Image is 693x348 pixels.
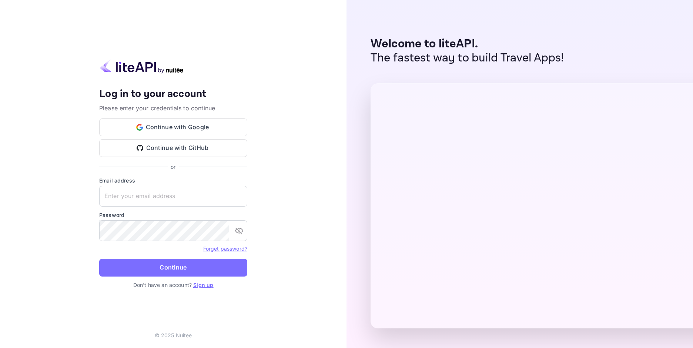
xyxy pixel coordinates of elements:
button: Continue with Google [99,118,247,136]
button: toggle password visibility [232,223,247,238]
a: Sign up [193,282,213,288]
h4: Log in to your account [99,88,247,101]
p: Please enter your credentials to continue [99,104,247,113]
p: The fastest way to build Travel Apps! [371,51,564,65]
button: Continue with GitHub [99,139,247,157]
img: liteapi [99,59,184,74]
input: Enter your email address [99,186,247,207]
p: Don't have an account? [99,281,247,289]
p: © 2025 Nuitee [155,331,192,339]
p: Welcome to liteAPI. [371,37,564,51]
button: Continue [99,259,247,277]
a: Forget password? [203,245,247,252]
a: Forget password? [203,245,247,252]
label: Email address [99,177,247,184]
label: Password [99,211,247,219]
p: or [171,163,175,171]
